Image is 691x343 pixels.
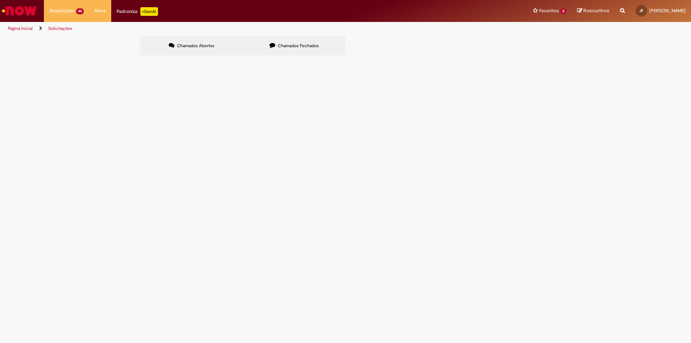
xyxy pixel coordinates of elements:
[8,26,33,31] a: Página inicial
[1,4,38,18] img: ServiceNow
[577,8,609,14] a: Rascunhos
[48,26,72,31] a: Solicitações
[140,7,158,16] p: +GenAi
[117,7,158,16] div: Padroniza
[49,7,74,14] span: Requisições
[5,22,455,35] ul: Trilhas de página
[560,8,566,14] span: 5
[539,7,559,14] span: Favoritos
[640,8,643,13] span: JF
[649,8,686,14] span: [PERSON_NAME]
[583,7,609,14] span: Rascunhos
[76,8,84,14] span: 44
[278,43,319,49] span: Chamados Fechados
[177,43,214,49] span: Chamados Abertos
[95,7,106,14] span: More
